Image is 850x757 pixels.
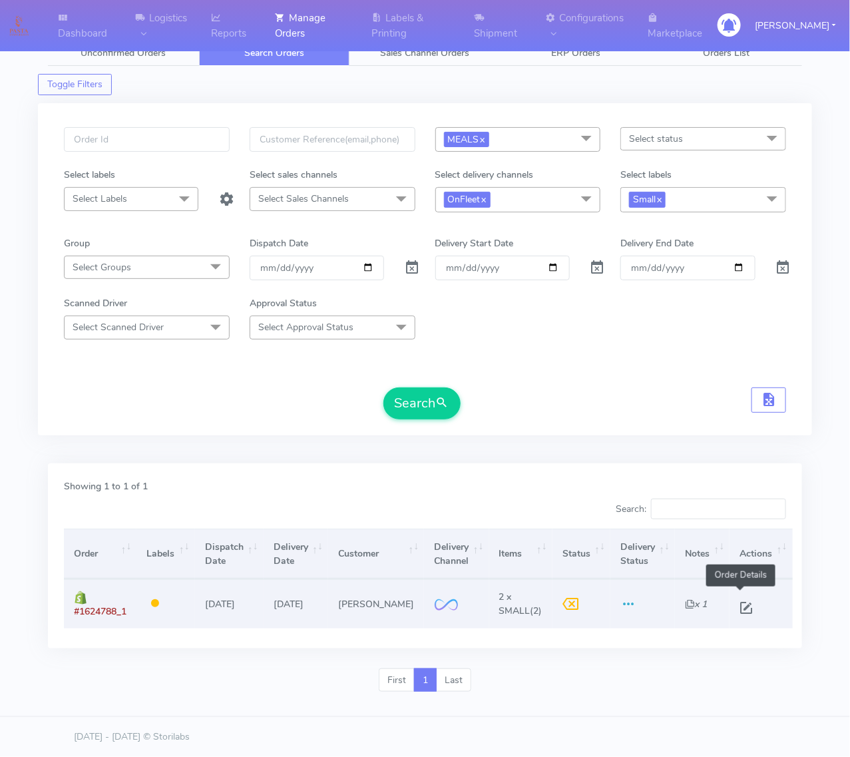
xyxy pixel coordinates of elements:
[81,47,166,59] span: Unconfirmed Orders
[435,599,458,611] img: OnFleet
[244,47,304,59] span: Search Orders
[610,529,675,579] th: Delivery Status: activate to sort column ascending
[383,387,461,419] button: Search
[264,529,328,579] th: Delivery Date: activate to sort column ascending
[136,529,194,579] th: Labels: activate to sort column ascending
[730,529,792,579] th: Actions: activate to sort column ascending
[651,499,786,520] input: Search:
[73,192,127,205] span: Select Labels
[74,591,87,605] img: shopify.png
[250,236,308,250] label: Dispatch Date
[64,236,90,250] label: Group
[64,529,136,579] th: Order: activate to sort column ascending
[620,236,694,250] label: Delivery End Date
[685,598,707,611] i: x 1
[745,12,846,39] button: [PERSON_NAME]
[73,321,164,334] span: Select Scanned Driver
[675,529,730,579] th: Notes: activate to sort column ascending
[258,321,353,334] span: Select Approval Status
[380,47,469,59] span: Sales Channel Orders
[479,132,485,146] a: x
[73,261,131,274] span: Select Groups
[552,529,610,579] th: Status: activate to sort column ascending
[258,192,349,205] span: Select Sales Channels
[435,236,514,250] label: Delivery Start Date
[499,591,531,617] span: 2 x SMALL
[195,529,264,579] th: Dispatch Date: activate to sort column ascending
[195,579,264,629] td: [DATE]
[444,132,489,147] span: MEALS
[64,127,230,152] input: Order Id
[704,47,750,59] span: Orders List
[64,168,115,182] label: Select labels
[444,192,491,207] span: OnFleet
[264,579,328,629] td: [DATE]
[328,579,424,629] td: [PERSON_NAME]
[38,74,112,95] button: Toggle Filters
[250,127,415,152] input: Customer Reference(email,phone)
[328,529,424,579] th: Customer: activate to sort column ascending
[551,47,600,59] span: ERP Orders
[414,668,437,692] a: 1
[616,499,786,520] label: Search:
[250,296,317,310] label: Approval Status
[499,591,542,617] span: (2)
[64,296,127,310] label: Scanned Driver
[435,168,534,182] label: Select delivery channels
[481,192,487,206] a: x
[250,168,337,182] label: Select sales channels
[629,192,666,207] span: Small
[629,132,683,145] span: Select status
[74,605,126,618] span: #1624788_1
[48,40,802,66] ul: Tabs
[656,192,662,206] a: x
[64,479,148,493] label: Showing 1 to 1 of 1
[424,529,489,579] th: Delivery Channel: activate to sort column ascending
[489,529,552,579] th: Items: activate to sort column ascending
[620,168,672,182] label: Select labels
